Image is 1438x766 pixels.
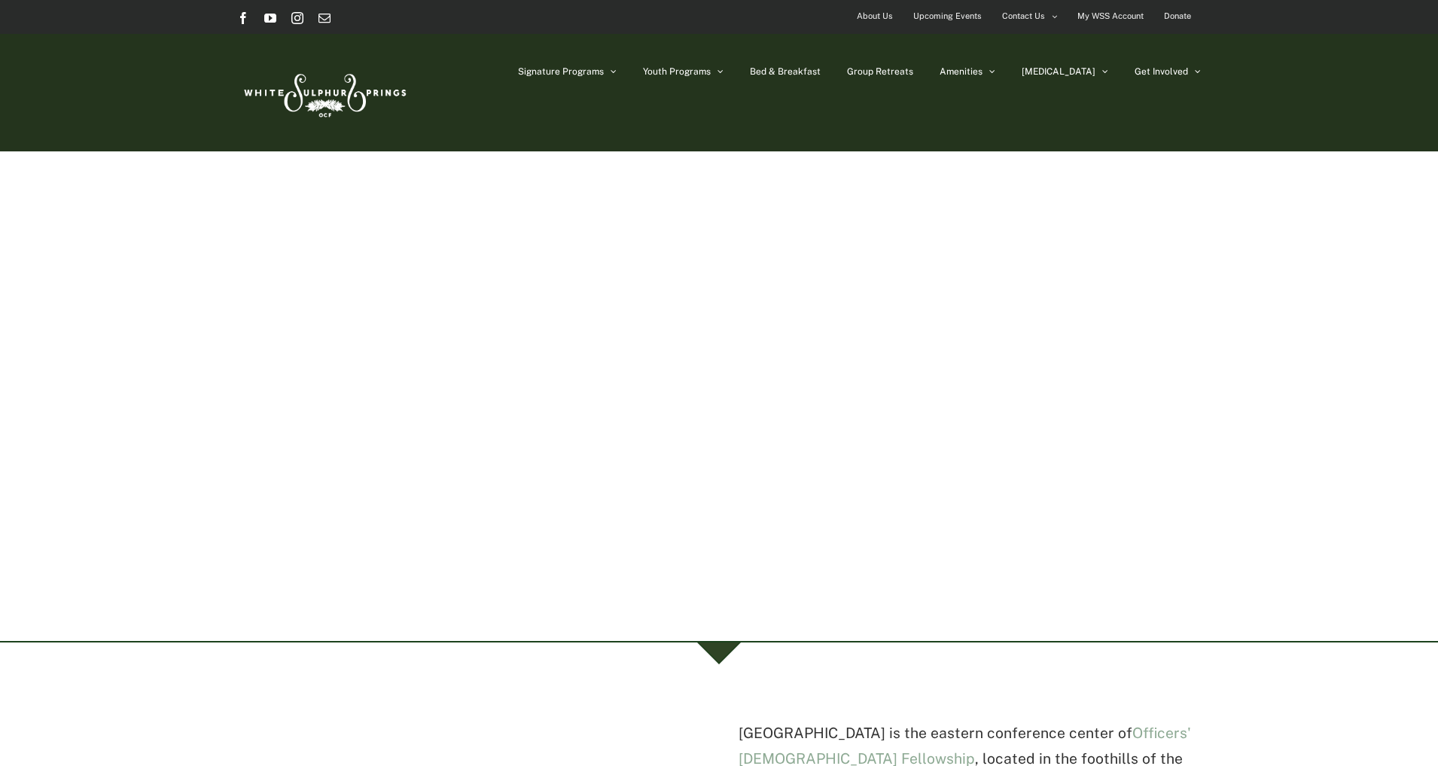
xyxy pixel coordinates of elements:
[643,67,711,76] span: Youth Programs
[237,57,410,128] img: White Sulphur Springs Logo
[1135,34,1201,109] a: Get Involved
[940,34,995,109] a: Amenities
[1077,5,1144,27] span: My WSS Account
[1164,5,1191,27] span: Donate
[518,34,617,109] a: Signature Programs
[847,34,913,109] a: Group Retreats
[518,34,1201,109] nav: Main Menu
[913,5,982,27] span: Upcoming Events
[750,67,821,76] span: Bed & Breakfast
[847,67,913,76] span: Group Retreats
[518,67,604,76] span: Signature Programs
[643,34,724,109] a: Youth Programs
[857,5,893,27] span: About Us
[940,67,983,76] span: Amenities
[318,12,331,24] a: Email
[291,12,303,24] a: Instagram
[750,34,821,109] a: Bed & Breakfast
[237,12,249,24] a: Facebook
[1135,67,1188,76] span: Get Involved
[1022,34,1108,109] a: [MEDICAL_DATA]
[1022,67,1095,76] span: [MEDICAL_DATA]
[1002,5,1045,27] span: Contact Us
[264,12,276,24] a: YouTube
